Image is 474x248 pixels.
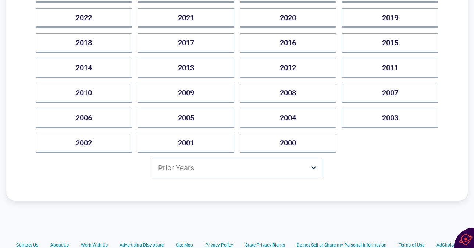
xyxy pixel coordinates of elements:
[342,8,438,28] button: 2019
[16,242,38,248] a: Contact Us
[138,59,234,78] button: 2013
[81,242,108,248] a: Work With Us
[342,59,438,78] button: 2011
[399,242,424,248] a: Terms of Use
[205,242,233,248] a: Privacy Policy
[342,84,438,103] button: 2007
[240,84,336,103] button: 2008
[36,134,132,153] button: 2002
[342,33,438,53] button: 2015
[240,8,336,28] button: 2020
[138,109,234,128] button: 2005
[436,242,458,248] a: AdChoices
[152,159,322,177] button: Prior Years
[138,33,234,53] button: 2017
[36,59,132,78] button: 2014
[240,109,336,128] button: 2004
[342,109,438,128] button: 2003
[138,8,234,28] button: 2021
[176,242,193,248] a: Site Map
[240,33,336,53] button: 2016
[36,33,132,53] button: 2018
[36,8,132,28] button: 2022
[240,134,336,153] button: 2000
[245,242,285,248] a: State Privacy Rights
[138,134,234,153] button: 2001
[120,242,164,248] a: Advertising Disclosure
[50,242,69,248] a: About Us
[297,242,386,248] a: Do not Sell or Share my Personal Information
[36,109,132,128] button: 2006
[36,84,132,103] button: 2010
[138,84,234,103] button: 2009
[240,59,336,78] button: 2012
